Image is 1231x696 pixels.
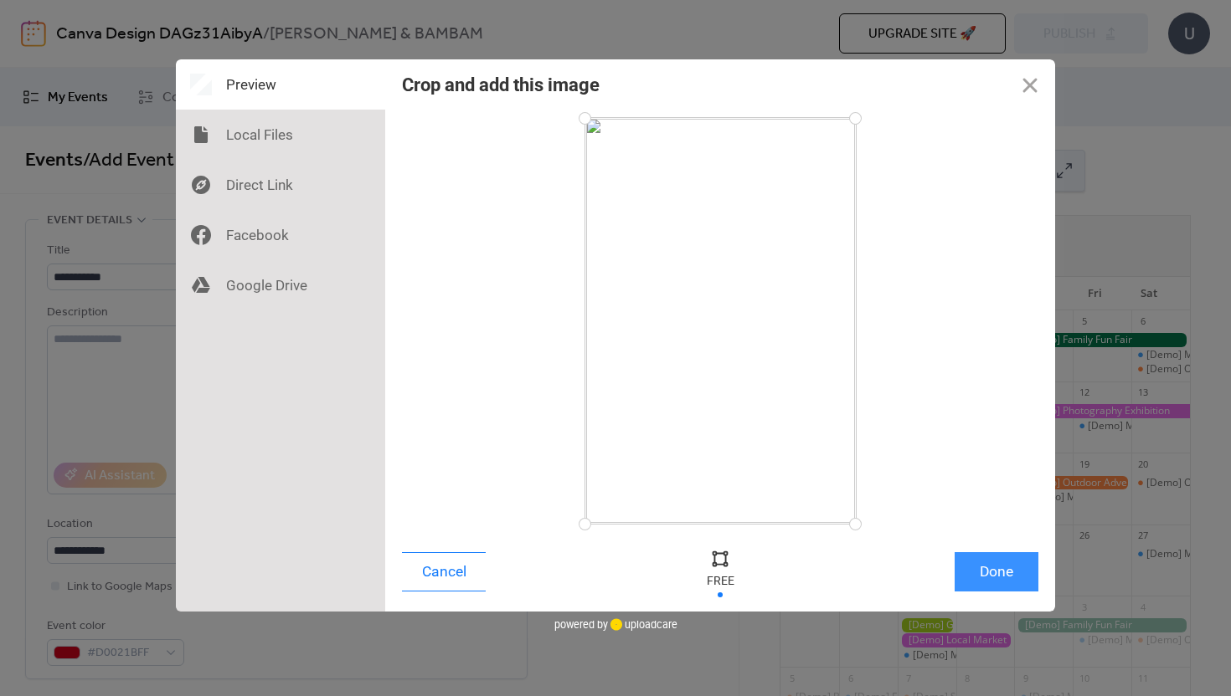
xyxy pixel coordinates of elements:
div: Crop and add this image [402,74,600,95]
div: Local Files [176,110,385,160]
button: Done [955,552,1038,591]
button: Cancel [402,552,486,591]
div: powered by [554,612,677,637]
a: uploadcare [608,618,677,631]
div: Google Drive [176,260,385,310]
div: Preview [176,59,385,110]
button: Close [1005,59,1055,110]
div: Direct Link [176,160,385,210]
div: Facebook [176,210,385,260]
